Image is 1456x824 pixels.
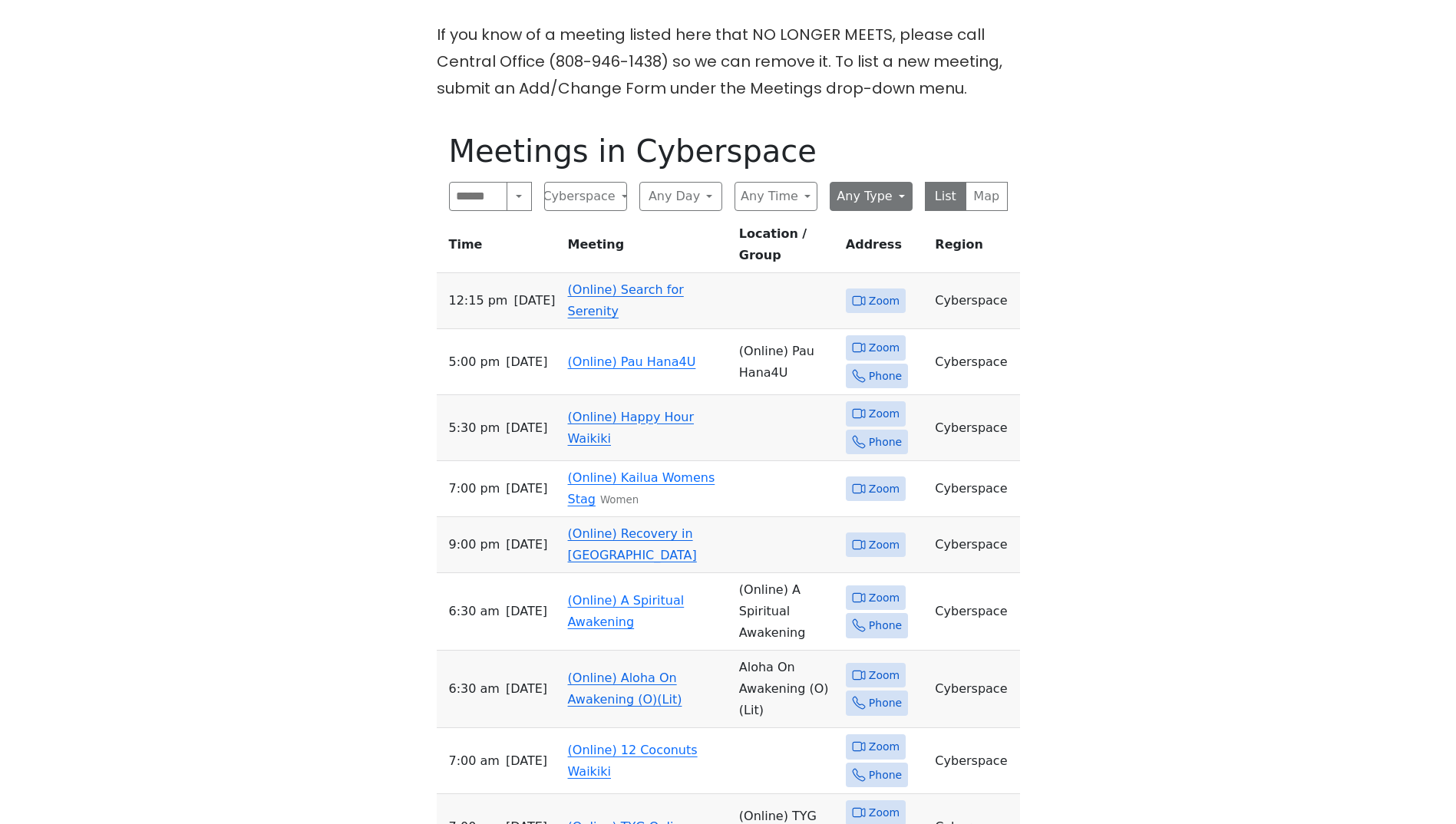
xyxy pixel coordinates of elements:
[929,329,1019,395] td: Cyberspace
[437,21,1020,102] p: If you know of a meeting listed here that NO LONGER MEETS, please call Central Office (808-946-14...
[869,480,900,499] span: Zoom
[830,182,913,211] button: Any Type
[449,290,508,311] span: 12:15 PM
[449,601,500,622] span: 6:30 AM
[506,601,547,622] span: [DATE]
[449,182,508,211] input: Search
[568,354,696,369] a: (Online) Pau Hana4U
[639,182,722,211] button: Any Day
[507,182,531,211] button: Search
[929,517,1019,573] td: Cyberspace
[506,678,547,700] span: [DATE]
[966,182,1008,211] button: Map
[869,766,902,785] span: Phone
[568,410,694,446] a: (Online) Happy Hour Waikiki
[449,478,500,499] span: 7:00 PM
[869,694,902,713] span: Phone
[869,616,902,635] span: Phone
[513,290,555,311] span: [DATE]
[840,223,929,273] th: Address
[869,338,900,358] span: Zoom
[733,223,840,273] th: Location / Group
[449,678,500,700] span: 6:30 AM
[929,223,1019,273] th: Region
[929,728,1019,794] td: Cyberspace
[869,588,900,608] span: Zoom
[568,743,698,779] a: (Online) 12 Coconuts Waikiki
[869,367,902,386] span: Phone
[929,461,1019,517] td: Cyberspace
[733,651,840,728] td: Aloha On Awakening (O) (Lit)
[929,651,1019,728] td: Cyberspace
[449,133,1008,170] h1: Meetings in Cyberspace
[506,534,547,555] span: [DATE]
[929,395,1019,461] td: Cyberspace
[437,223,562,273] th: Time
[568,470,715,506] a: (Online) Kailua Womens Stag
[869,803,900,822] span: Zoom
[568,593,685,629] a: (Online) A Spiritual Awakening
[562,223,733,273] th: Meeting
[506,417,547,439] span: [DATE]
[449,351,500,373] span: 5:00 PM
[506,351,547,373] span: [DATE]
[506,478,547,499] span: [DATE]
[544,182,627,211] button: Cyberspace
[506,750,547,772] span: [DATE]
[929,273,1019,329] td: Cyberspace
[449,534,500,555] span: 9:00 PM
[869,737,900,756] span: Zoom
[869,536,900,555] span: Zoom
[568,526,697,562] a: (Online) Recovery in [GEOGRAPHIC_DATA]
[449,750,500,772] span: 7:00 AM
[733,573,840,651] td: (Online) A Spiritual Awakening
[568,671,682,707] a: (Online) Aloha On Awakening (O)(Lit)
[568,282,684,318] a: (Online) Search for Serenity
[869,666,900,685] span: Zoom
[733,329,840,395] td: (Online) Pau Hana4U
[925,182,967,211] button: List
[449,417,500,439] span: 5:30 PM
[869,433,902,452] span: Phone
[869,404,900,424] span: Zoom
[929,573,1019,651] td: Cyberspace
[735,182,817,211] button: Any Time
[600,494,639,506] small: Women
[869,292,900,311] span: Zoom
